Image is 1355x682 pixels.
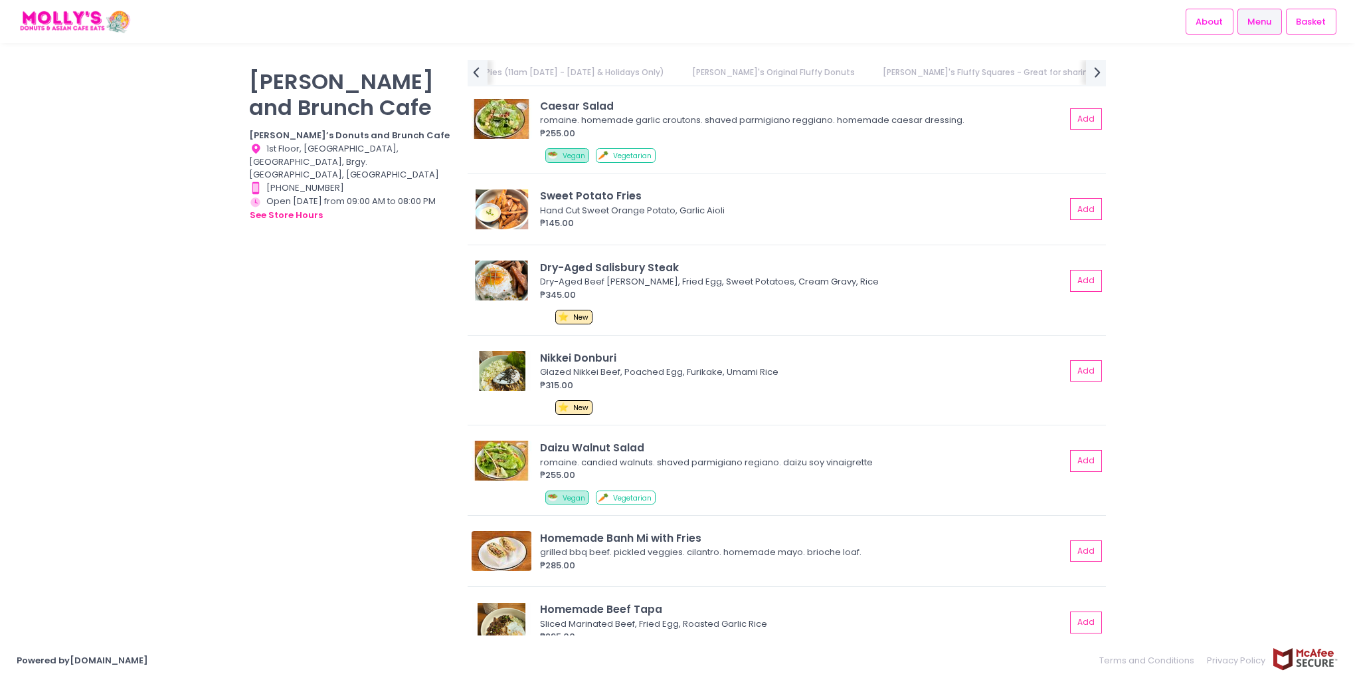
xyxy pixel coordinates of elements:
a: Powered by[DOMAIN_NAME] [17,654,148,667]
img: Sweet Potato Fries [472,189,531,229]
img: Homemade Beef Tapa [472,603,531,643]
div: ₱255.00 [540,469,1065,482]
div: 1st Floor, [GEOGRAPHIC_DATA], [GEOGRAPHIC_DATA], Brgy. [GEOGRAPHIC_DATA], [GEOGRAPHIC_DATA] [249,142,451,181]
img: Nikkei Donburi [472,351,531,391]
span: New [573,312,588,322]
button: Add [1070,360,1102,382]
span: 🥗 [547,491,558,504]
span: 🥗 [547,149,558,162]
div: Homemade Banh Mi with Fries [540,530,1065,546]
span: Vegan [563,493,585,503]
img: Caesar Salad [472,99,531,139]
a: [PERSON_NAME]'s Fluffy Squares - Great for sharing! [870,60,1109,85]
a: Love, [PERSON_NAME] Pies (11am [DATE] - [DATE] & Holidays Only) [382,60,677,85]
div: [PHONE_NUMBER] [249,181,451,195]
div: grilled bbq beef. pickled veggies. cilantro. homemade mayo. brioche loaf. [540,546,1061,559]
span: Vegetarian [613,151,652,161]
div: Homemade Beef Tapa [540,602,1065,617]
p: [PERSON_NAME] and Brunch Cafe [249,68,451,120]
span: Basket [1296,15,1326,29]
a: About [1186,9,1233,34]
span: 🥕 [598,149,608,162]
div: ₱145.00 [540,217,1065,230]
div: ₱255.00 [540,127,1065,140]
b: [PERSON_NAME]’s Donuts and Brunch Cafe [249,129,450,142]
button: Add [1070,270,1102,292]
span: ⭐ [558,401,569,413]
div: romaine. candied walnuts. shaved parmigiano regiano. daizu soy vinaigrette [540,456,1061,469]
img: Daizu Walnut Salad [472,441,531,481]
a: Terms and Conditions [1099,647,1201,673]
img: mcafee-secure [1272,647,1338,671]
div: ₱315.00 [540,379,1065,392]
span: Vegan [563,151,585,161]
span: Menu [1247,15,1271,29]
span: Vegetarian [613,493,652,503]
span: About [1196,15,1223,29]
div: Dry-Aged Salisbury Steak [540,260,1065,275]
div: Open [DATE] from 09:00 AM to 08:00 PM [249,195,451,223]
div: Nikkei Donburi [540,350,1065,366]
span: 🥕 [598,491,608,504]
span: New [573,403,588,413]
div: ₱295.00 [540,630,1065,643]
div: Sweet Potato Fries [540,188,1065,203]
span: ⭐ [558,310,569,323]
div: Sliced Marinated Beef, Fried Egg, Roasted Garlic Rice [540,618,1061,631]
div: ₱285.00 [540,559,1065,572]
div: Dry-Aged Beef [PERSON_NAME], Fried Egg, Sweet Potatoes, Cream Gravy, Rice [540,275,1061,288]
button: see store hours [249,208,323,223]
button: Add [1070,612,1102,633]
div: Hand Cut Sweet Orange Potato, Garlic Aioli [540,204,1061,217]
a: [PERSON_NAME]'s Original Fluffy Donuts [679,60,867,85]
button: Add [1070,540,1102,562]
div: Daizu Walnut Salad [540,440,1065,455]
div: ₱345.00 [540,288,1065,302]
button: Add [1070,198,1102,220]
div: Caesar Salad [540,98,1065,114]
img: logo [17,10,133,33]
img: Homemade Banh Mi with Fries [472,531,531,571]
a: Privacy Policy [1201,647,1273,673]
button: Add [1070,450,1102,472]
div: Glazed Nikkei Beef, Poached Egg, Furikake, Umami Rice [540,366,1061,379]
button: Add [1070,108,1102,130]
img: Dry-Aged Salisbury Steak [472,261,531,300]
div: romaine. homemade garlic croutons. shaved parmigiano reggiano. homemade caesar dressing. [540,114,1061,127]
a: Menu [1237,9,1282,34]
